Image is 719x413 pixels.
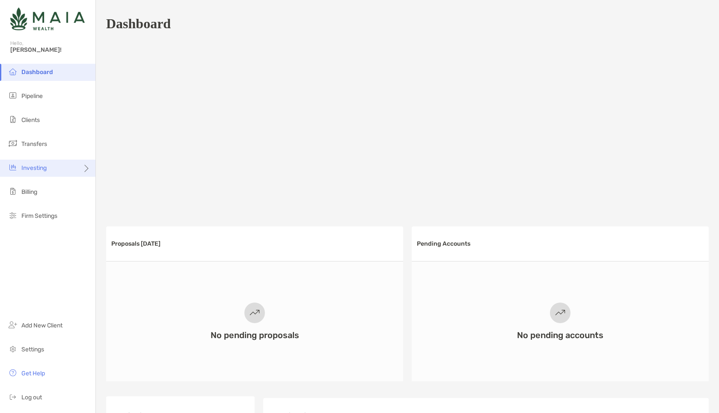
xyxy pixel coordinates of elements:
span: Settings [21,346,44,353]
img: transfers icon [8,138,18,149]
h1: Dashboard [106,16,171,32]
h3: Pending Accounts [417,240,470,247]
img: investing icon [8,162,18,172]
img: add_new_client icon [8,320,18,330]
img: pipeline icon [8,90,18,101]
img: logout icon [8,392,18,402]
span: Dashboard [21,68,53,76]
span: Add New Client [21,322,62,329]
span: Pipeline [21,92,43,100]
h3: No pending accounts [517,330,603,340]
span: Investing [21,164,47,172]
img: Zoe Logo [10,3,85,34]
span: [PERSON_NAME]! [10,46,90,53]
img: clients icon [8,114,18,125]
span: Log out [21,394,42,401]
h3: No pending proposals [211,330,299,340]
img: dashboard icon [8,66,18,77]
img: get-help icon [8,368,18,378]
h3: Proposals [DATE] [111,240,160,247]
span: Transfers [21,140,47,148]
img: firm-settings icon [8,210,18,220]
img: settings icon [8,344,18,354]
span: Billing [21,188,37,196]
img: billing icon [8,186,18,196]
span: Firm Settings [21,212,57,220]
span: Get Help [21,370,45,377]
span: Clients [21,116,40,124]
